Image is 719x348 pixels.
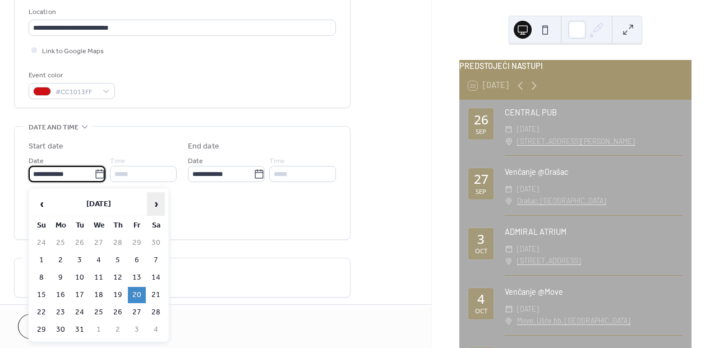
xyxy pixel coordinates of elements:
a: Move, Ušće bb, [GEOGRAPHIC_DATA] [517,315,630,327]
td: 19 [109,287,127,303]
div: ADMIRAL ATRIUM [505,226,683,238]
td: 3 [71,252,89,268]
td: 20 [128,287,146,303]
div: Oct [475,248,487,254]
div: Location [29,6,334,18]
td: 14 [147,270,165,286]
span: [DATE] [517,123,539,135]
th: Tu [71,217,89,234]
a: [STREET_ADDRESS][PERSON_NAME] [517,136,635,147]
span: Date [29,155,44,167]
th: Sa [147,217,165,234]
td: 2 [109,322,127,338]
div: ​ [505,243,513,255]
a: Orašac, [GEOGRAPHIC_DATA] [517,195,606,207]
button: Cancel [18,314,87,339]
div: ​ [505,136,513,147]
td: 2 [52,252,70,268]
div: Venčanje @Move [505,286,683,298]
td: 11 [90,270,108,286]
span: [DATE] [517,303,539,315]
span: Link to Google Maps [42,45,104,57]
div: 3 [477,233,485,246]
span: [DATE] [517,183,539,195]
div: CENTRAL PUB [505,106,683,119]
td: 4 [147,322,165,338]
td: 4 [90,252,108,268]
td: 16 [52,287,70,303]
div: Sep [476,128,486,134]
td: 6 [128,252,146,268]
div: ​ [505,315,513,327]
td: 3 [128,322,146,338]
td: 26 [109,304,127,321]
div: ​ [505,183,513,195]
td: 29 [128,235,146,251]
td: 15 [33,287,50,303]
a: [STREET_ADDRESS] [517,255,581,267]
th: Fr [128,217,146,234]
td: 1 [90,322,108,338]
td: 13 [128,270,146,286]
td: 27 [90,235,108,251]
td: 28 [147,304,165,321]
span: Date [188,155,203,167]
td: 17 [71,287,89,303]
div: ​ [505,303,513,315]
td: 28 [109,235,127,251]
span: Date and time [29,122,79,133]
div: End date [188,141,219,152]
span: ‹ [33,193,50,215]
th: Mo [52,217,70,234]
td: 25 [90,304,108,321]
span: #CC1013FF [56,86,97,98]
th: Su [33,217,50,234]
td: 10 [71,270,89,286]
div: Oct [475,308,487,314]
td: 29 [33,322,50,338]
td: 31 [71,322,89,338]
div: 27 [474,173,488,186]
div: 26 [474,114,488,127]
td: 8 [33,270,50,286]
td: 30 [52,322,70,338]
td: 7 [147,252,165,268]
span: Time [269,155,285,167]
span: Time [110,155,126,167]
td: 24 [71,304,89,321]
td: 24 [33,235,50,251]
td: 27 [128,304,146,321]
span: › [148,193,164,215]
td: 25 [52,235,70,251]
div: Venčanje @Orašac [505,166,683,178]
span: [DATE] [517,243,539,255]
th: We [90,217,108,234]
td: 9 [52,270,70,286]
td: 26 [71,235,89,251]
td: 21 [147,287,165,303]
td: 30 [147,235,165,251]
td: 5 [109,252,127,268]
td: 12 [109,270,127,286]
div: ​ [505,195,513,207]
div: Sep [476,188,486,194]
div: Start date [29,141,63,152]
td: 18 [90,287,108,303]
td: 23 [52,304,70,321]
div: ​ [505,255,513,267]
div: 4 [477,293,485,306]
td: 1 [33,252,50,268]
div: PREDSTOJEĆI NASTUPI [459,60,692,72]
th: Th [109,217,127,234]
div: Event color [29,69,113,81]
div: ​ [505,123,513,135]
th: [DATE] [52,192,146,216]
td: 22 [33,304,50,321]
